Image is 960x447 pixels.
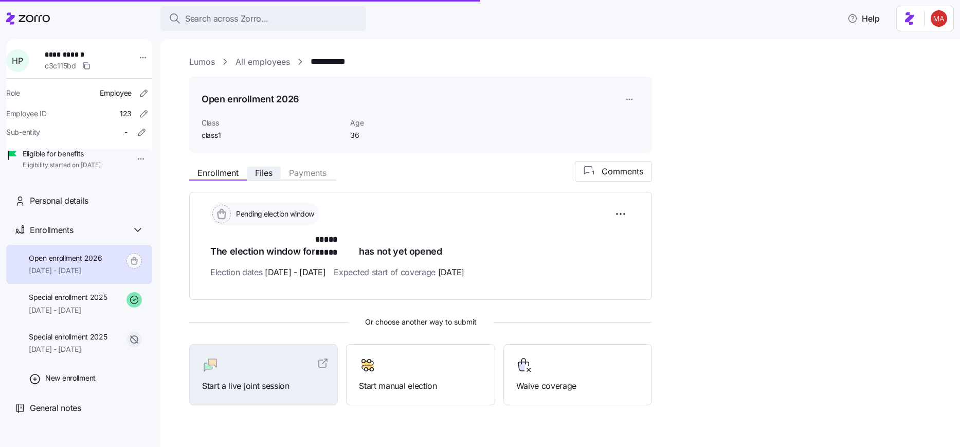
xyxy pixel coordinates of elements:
button: Search across Zorro... [160,6,366,31]
span: Enrollment [197,169,239,177]
span: - [124,127,128,137]
span: Comments [602,165,643,177]
h1: Open enrollment 2026 [202,93,299,105]
span: Or choose another way to submit [189,316,652,328]
span: New enrollment [45,373,96,383]
button: 1Comments [575,161,652,182]
span: Sub-entity [6,127,40,137]
button: Help [839,8,888,29]
span: Employee [100,88,132,98]
h1: The election window for has not yet opened [210,234,631,258]
span: Class [202,118,342,128]
span: [DATE] [438,266,464,279]
img: f7a7e4c55e51b85b9b4f59cc430d8b8c [931,10,947,27]
span: Files [255,169,273,177]
span: Waive coverage [516,380,639,392]
span: [DATE] - [DATE] [265,266,325,279]
span: c3c115bd [45,61,76,71]
span: Start a live joint session [202,380,325,392]
span: H P [12,57,23,65]
span: [DATE] - [DATE] [29,305,107,315]
span: Personal details [30,194,88,207]
span: Start manual election [359,380,482,392]
span: Election dates [210,266,325,279]
a: Lumos [189,56,215,68]
span: Help [847,12,880,25]
span: Payments [289,169,327,177]
text: 1 [592,169,594,175]
span: Pending election window [233,209,314,219]
a: All employees [236,56,290,68]
span: Employee ID [6,109,47,119]
span: Special enrollment 2025 [29,332,107,342]
span: General notes [30,402,81,415]
span: Search across Zorro... [185,12,268,25]
span: [DATE] - [DATE] [29,344,107,354]
span: class1 [202,130,342,140]
span: Special enrollment 2025 [29,292,107,302]
span: Expected start of coverage [334,266,464,279]
span: Age [350,118,454,128]
span: 123 [120,109,132,119]
span: Enrollments [30,224,73,237]
span: 36 [350,130,454,140]
span: Eligibility started on [DATE] [23,161,101,170]
span: [DATE] - [DATE] [29,265,102,276]
span: Open enrollment 2026 [29,253,102,263]
span: Role [6,88,20,98]
span: Eligible for benefits [23,149,101,159]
